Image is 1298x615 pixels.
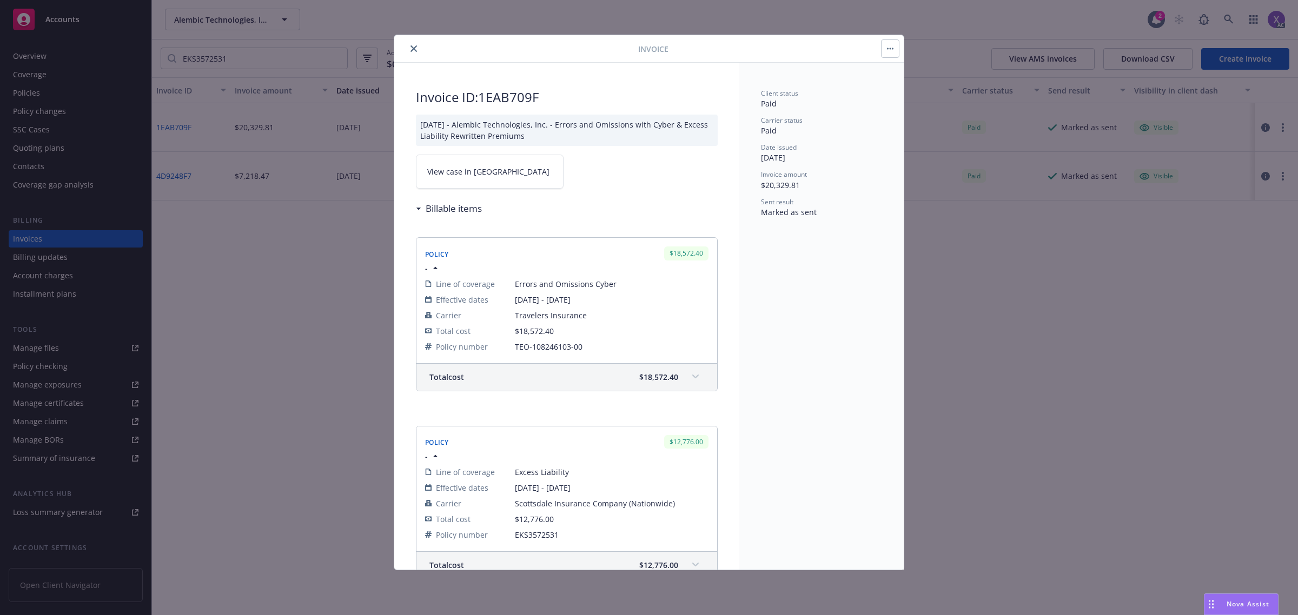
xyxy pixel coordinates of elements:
[425,451,428,462] span: -
[1204,593,1279,615] button: Nova Assist
[436,466,495,478] span: Line of coverage
[761,207,817,217] span: Marked as sent
[761,170,807,179] span: Invoice amount
[761,125,777,136] span: Paid
[425,263,428,274] span: -
[436,529,488,540] span: Policy number
[436,341,488,352] span: Policy number
[515,341,708,352] span: TEO-108246103-00
[515,466,708,478] span: Excess Liability
[638,43,668,55] span: Invoice
[426,202,482,216] h3: Billable items
[761,98,777,109] span: Paid
[664,435,708,449] div: $12,776.00
[515,498,708,509] span: Scottsdale Insurance Company (Nationwide)
[515,529,708,540] span: EKS3572531
[425,438,449,447] span: Policy
[515,514,554,524] span: $12,776.00
[416,155,564,189] a: View case in [GEOGRAPHIC_DATA]
[761,89,798,98] span: Client status
[436,498,461,509] span: Carrier
[436,325,471,337] span: Total cost
[761,143,797,152] span: Date issued
[436,278,495,290] span: Line of coverage
[425,263,441,274] button: -
[761,197,793,206] span: Sent result
[436,513,471,525] span: Total cost
[425,451,441,462] button: -
[515,326,554,336] span: $18,572.40
[639,559,678,571] span: $12,776.00
[639,371,678,383] span: $18,572.40
[1227,599,1269,609] span: Nova Assist
[761,152,785,163] span: [DATE]
[761,116,803,125] span: Carrier status
[429,559,464,571] span: Total cost
[416,89,718,106] h2: Invoice ID: 1EAB709F
[407,42,420,55] button: close
[515,482,708,493] span: [DATE] - [DATE]
[436,294,488,305] span: Effective dates
[436,310,461,321] span: Carrier
[416,115,718,146] div: [DATE] - Alembic Technologies, Inc. - Errors and Omissions with Cyber & Excess Liability Rewritte...
[416,364,717,391] div: Totalcost$18,572.40
[1204,594,1218,614] div: Drag to move
[515,310,708,321] span: Travelers Insurance
[664,246,708,260] div: $18,572.40
[515,278,708,290] span: Errors and Omissions Cyber
[425,250,449,259] span: Policy
[416,552,717,579] div: Totalcost$12,776.00
[429,371,464,383] span: Total cost
[761,180,800,190] span: $20,329.81
[416,202,482,216] div: Billable items
[427,166,549,177] span: View case in [GEOGRAPHIC_DATA]
[436,482,488,493] span: Effective dates
[515,294,708,305] span: [DATE] - [DATE]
